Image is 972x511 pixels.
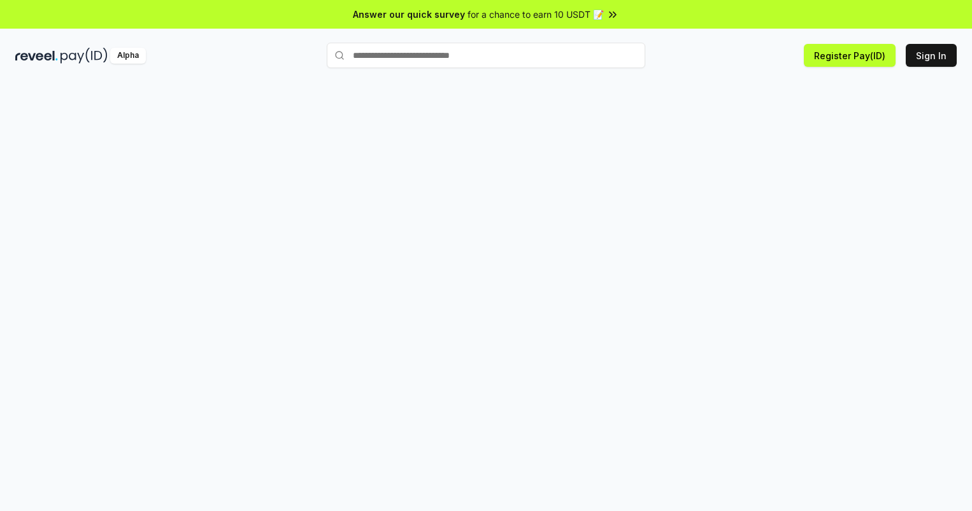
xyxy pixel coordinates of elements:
[906,44,957,67] button: Sign In
[468,8,604,21] span: for a chance to earn 10 USDT 📝
[15,48,58,64] img: reveel_dark
[353,8,465,21] span: Answer our quick survey
[110,48,146,64] div: Alpha
[804,44,896,67] button: Register Pay(ID)
[61,48,108,64] img: pay_id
